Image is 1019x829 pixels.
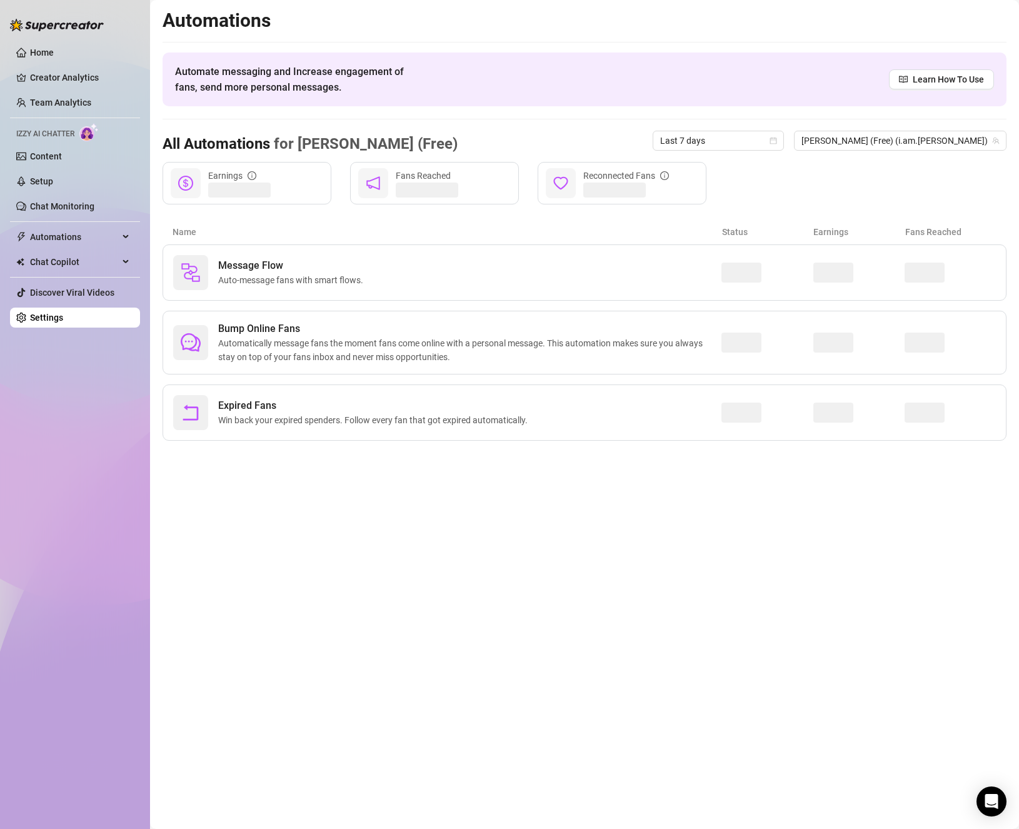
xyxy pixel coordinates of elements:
[30,201,94,211] a: Chat Monitoring
[992,137,1000,144] span: team
[553,176,568,191] span: heart
[16,258,24,266] img: Chat Copilot
[175,64,416,95] span: Automate messaging and Increase engagement of fans, send more personal messages.
[30,227,119,247] span: Automations
[16,128,74,140] span: Izzy AI Chatter
[181,403,201,423] span: rollback
[270,135,458,153] span: for [PERSON_NAME] (Free)
[30,252,119,272] span: Chat Copilot
[248,171,256,180] span: info-circle
[173,225,722,239] article: Name
[181,333,201,353] span: comment
[660,131,776,150] span: Last 7 days
[30,313,63,323] a: Settings
[30,68,130,88] a: Creator Analytics
[163,134,458,154] h3: All Automations
[30,48,54,58] a: Home
[218,273,368,287] span: Auto-message fans with smart flows.
[218,321,721,336] span: Bump Online Fans
[899,75,908,84] span: read
[801,131,999,150] span: Ellie (Free) (i.am.ellie)
[366,176,381,191] span: notification
[660,171,669,180] span: info-circle
[722,225,813,239] article: Status
[30,176,53,186] a: Setup
[163,9,1006,33] h2: Automations
[10,19,104,31] img: logo-BBDzfeDw.svg
[79,123,99,141] img: AI Chatter
[770,137,777,144] span: calendar
[208,169,256,183] div: Earnings
[178,176,193,191] span: dollar
[396,171,451,181] span: Fans Reached
[16,232,26,242] span: thunderbolt
[889,69,994,89] a: Learn How To Use
[30,98,91,108] a: Team Analytics
[583,169,669,183] div: Reconnected Fans
[30,151,62,161] a: Content
[218,258,368,273] span: Message Flow
[218,398,533,413] span: Expired Fans
[181,263,201,283] img: svg%3e
[913,73,984,86] span: Learn How To Use
[218,336,721,364] span: Automatically message fans the moment fans come online with a personal message. This automation m...
[976,786,1006,816] div: Open Intercom Messenger
[813,225,905,239] article: Earnings
[30,288,114,298] a: Discover Viral Videos
[218,413,533,427] span: Win back your expired spenders. Follow every fan that got expired automatically.
[905,225,996,239] article: Fans Reached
